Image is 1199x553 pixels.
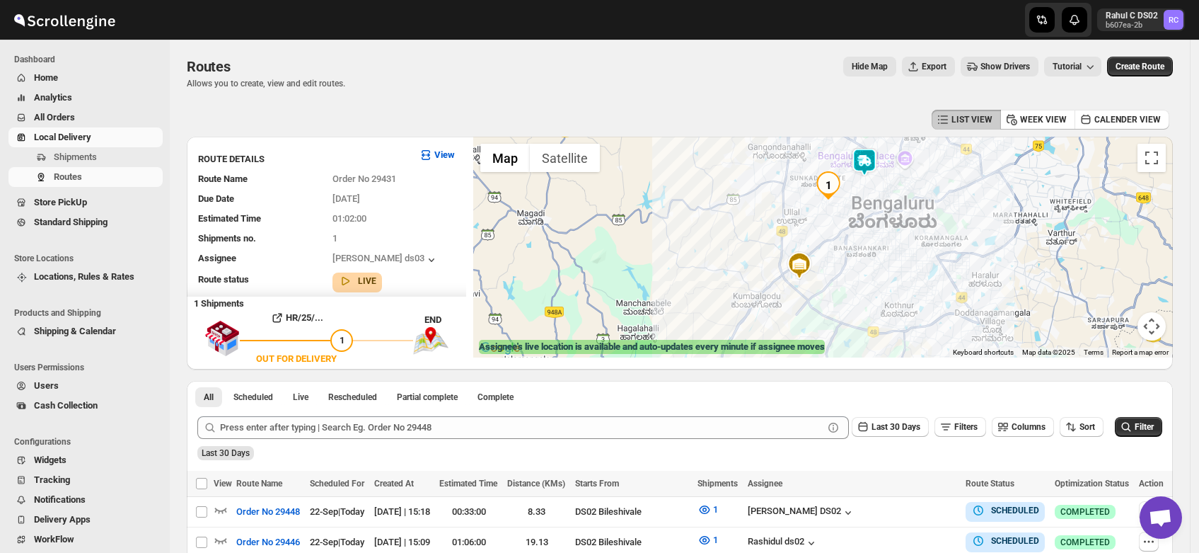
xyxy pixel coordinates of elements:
[507,479,565,489] span: Distance (KMs)
[843,57,896,76] button: Map action label
[814,171,842,200] div: 1
[11,2,117,38] img: ScrollEngine
[8,167,163,187] button: Routes
[332,213,366,224] span: 01:02:00
[198,152,407,166] h3: ROUTE DETAILS
[934,417,986,437] button: Filters
[966,479,1014,489] span: Route Status
[34,494,86,505] span: Notifications
[477,339,523,358] img: Google
[34,197,87,207] span: Store PickUp
[198,173,248,184] span: Route Name
[236,535,300,549] span: Order No 29446
[439,535,499,549] div: 01:06:00
[1106,21,1158,30] p: b607ea-2b
[14,54,163,65] span: Dashboard
[236,479,282,489] span: Route Name
[575,479,619,489] span: Starts From
[852,417,929,437] button: Last 30 Days
[1044,57,1101,76] button: Tutorial
[187,58,231,75] span: Routes
[8,376,163,396] button: Users
[34,72,58,83] span: Home
[992,417,1054,437] button: Columns
[54,152,97,162] span: Shipments
[374,535,431,549] div: [DATE] | 15:09
[439,505,499,519] div: 00:33:00
[198,193,234,204] span: Due Date
[507,505,567,519] div: 8.33
[14,253,163,264] span: Store Locations
[748,479,782,489] span: Assignee
[871,422,920,432] span: Last 30 Days
[1137,312,1166,341] button: Map camera controls
[397,392,458,403] span: Partial complete
[54,171,82,182] span: Routes
[204,311,240,366] img: shop.svg
[1060,417,1104,437] button: Sort
[34,132,91,142] span: Local Delivery
[413,327,448,354] img: trip_end.png
[1094,114,1161,125] span: CALENDER VIEW
[424,313,466,327] div: END
[187,291,244,309] b: 1 Shipments
[34,326,116,336] span: Shipping & Calendar
[479,340,825,354] label: Assignee's live location is available and auto-updates every minute if assignee moves
[530,144,600,172] button: Show satellite imagery
[8,88,163,108] button: Analytics
[748,506,855,520] button: [PERSON_NAME] DS02
[8,470,163,490] button: Tracking
[1116,61,1164,72] span: Create Route
[1060,506,1110,518] span: COMPLETED
[1055,479,1129,489] span: Optimization Status
[332,193,360,204] span: [DATE]
[34,400,98,411] span: Cash Collection
[971,503,1039,518] button: SCHEDULED
[1084,348,1104,356] a: Terms (opens in new tab)
[932,110,1001,130] button: LIST VIEW
[507,535,567,549] div: 19.13
[332,173,396,184] span: Order No 29431
[8,450,163,470] button: Widgets
[340,335,344,346] span: 1
[187,78,345,89] p: Allows you to create, view and edit routes.
[8,510,163,530] button: Delivery Apps
[220,416,823,439] input: Press enter after typing | Search Eg. Order No 29448
[358,276,376,286] b: LIVE
[410,144,463,166] button: View
[575,535,690,549] div: DS02 Bileshivale
[1139,479,1164,489] span: Action
[689,498,726,521] button: 1
[310,479,364,489] span: Scheduled For
[256,352,337,366] div: OUT FOR DELIVERY
[198,233,256,244] span: Shipments no.
[1022,348,1075,356] span: Map data ©2025
[1075,110,1169,130] button: CALENDER VIEW
[1079,422,1095,432] span: Sort
[332,233,337,244] span: 1
[477,392,514,403] span: Complete
[1107,57,1173,76] button: Create Route
[214,479,232,489] span: View
[310,537,364,547] span: 22-Sep | Today
[922,61,946,72] span: Export
[310,506,364,517] span: 22-Sep | Today
[374,479,414,489] span: Created At
[8,490,163,510] button: Notifications
[374,505,431,519] div: [DATE] | 15:18
[477,339,523,358] a: Open this area in Google Maps (opens a new window)
[14,436,163,447] span: Configurations
[198,213,261,224] span: Estimated Time
[34,217,108,227] span: Standard Shipping
[748,536,818,550] div: Rashidul ds02
[902,57,955,76] button: Export
[332,253,439,267] button: [PERSON_NAME] ds03
[8,147,163,167] button: Shipments
[8,396,163,416] button: Cash Collection
[1164,10,1183,30] span: Rahul C DS02
[198,274,249,285] span: Route status
[8,321,163,341] button: Shipping & Calendar
[34,271,134,282] span: Locations, Rules & Rates
[953,348,1014,358] button: Keyboard shortcuts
